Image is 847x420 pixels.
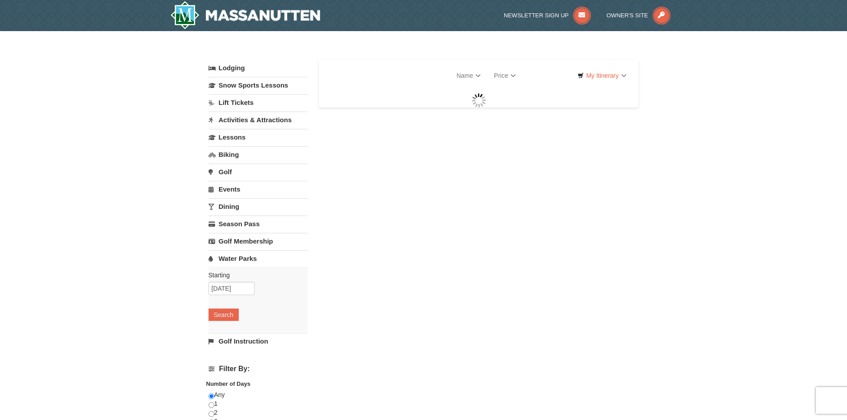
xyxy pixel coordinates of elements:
[209,60,308,76] a: Lodging
[504,12,569,19] span: Newsletter Sign Up
[206,380,251,387] strong: Number of Days
[209,233,308,249] a: Golf Membership
[606,12,648,19] span: Owner's Site
[606,12,670,19] a: Owner's Site
[572,69,632,82] a: My Itinerary
[170,1,321,29] img: Massanutten Resort Logo
[209,146,308,163] a: Biking
[209,333,308,349] a: Golf Instruction
[504,12,591,19] a: Newsletter Sign Up
[209,308,239,321] button: Search
[209,77,308,93] a: Snow Sports Lessons
[209,112,308,128] a: Activities & Attractions
[209,271,301,280] label: Starting
[450,67,487,84] a: Name
[209,365,308,373] h4: Filter By:
[209,164,308,180] a: Golf
[209,216,308,232] a: Season Pass
[209,250,308,267] a: Water Parks
[209,129,308,145] a: Lessons
[170,1,321,29] a: Massanutten Resort
[209,198,308,215] a: Dining
[487,67,522,84] a: Price
[209,94,308,111] a: Lift Tickets
[472,93,486,108] img: wait gif
[209,181,308,197] a: Events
